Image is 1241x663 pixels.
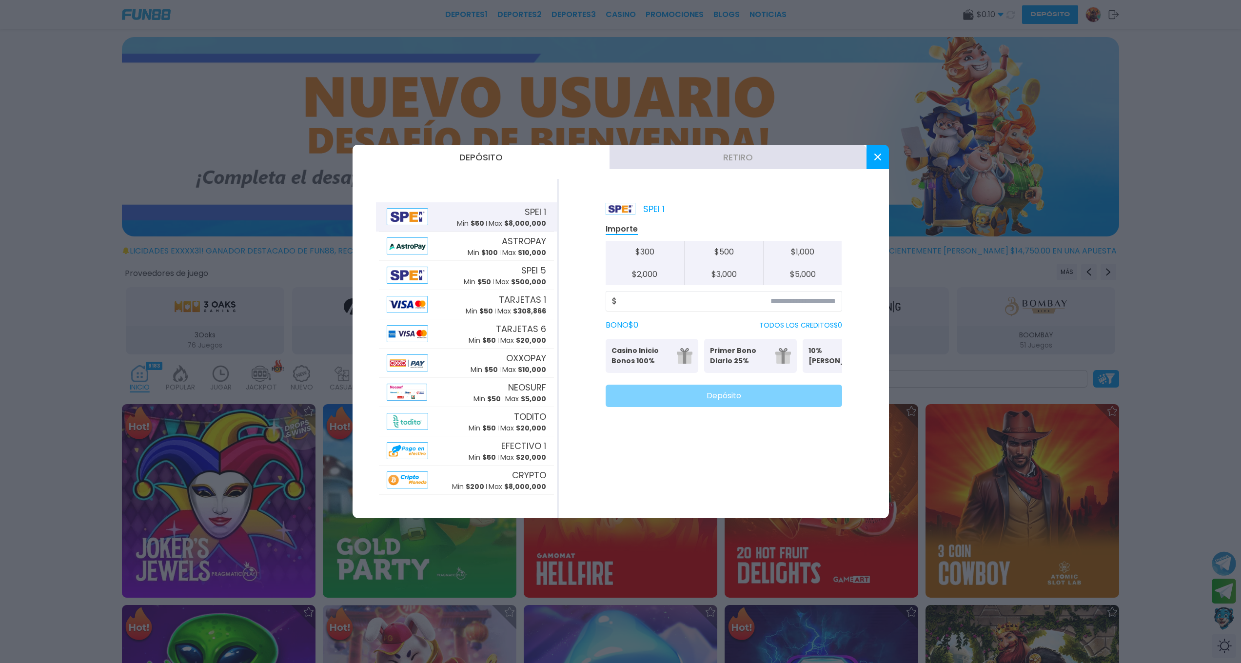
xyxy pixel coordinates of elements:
p: Casino Inicio Bonos 100% [611,346,671,366]
button: AlipayEFECTIVO 1Min $50Max $20,000 [376,436,557,466]
p: Max [502,365,546,375]
img: Alipay [387,267,429,284]
button: $500 [684,241,763,263]
span: $ 8,000,000 [504,482,546,491]
p: SPEI 1 [606,202,665,215]
span: $ 50 [482,452,496,462]
p: Primer Bono Diario 25% [710,346,769,366]
img: Alipay [387,471,429,488]
p: Min [464,277,491,287]
p: Max [489,482,546,492]
button: $300 [606,241,685,263]
button: $2,000 [606,263,685,285]
span: $ 20,000 [516,423,546,433]
p: Max [500,423,546,433]
span: EFECTIVO 1 [501,439,546,452]
img: Alipay [387,325,429,342]
span: $ 308,866 [513,306,546,316]
p: Min [471,365,498,375]
span: $ 10,000 [518,365,546,374]
span: $ 50 [482,335,496,345]
span: TODITO [514,410,546,423]
span: $ 8,000,000 [504,218,546,228]
p: Min [466,306,493,316]
button: $1,000 [763,241,842,263]
button: $3,000 [684,263,763,285]
p: Importe [606,224,638,235]
p: Max [500,335,546,346]
button: AlipayTARJETAS 6Min $50Max $20,000 [376,319,557,349]
button: Retiro [610,145,867,169]
span: TARJETAS 6 [496,322,546,335]
button: Casino Inicio Bonos 100% [606,339,698,373]
span: $ 10,000 [518,248,546,257]
span: TARJETAS 1 [499,293,546,306]
span: $ 5,000 [521,394,546,404]
span: $ 20,000 [516,335,546,345]
span: $ 50 [477,277,491,287]
p: Min [468,248,498,258]
img: gift [775,348,791,364]
span: $ 20,000 [516,452,546,462]
p: Min [452,482,484,492]
button: AlipayOXXOPAYMin $50Max $10,000 [376,349,557,378]
p: 10% [PERSON_NAME] [808,346,868,366]
span: NEOSURF [508,381,546,394]
button: AlipayNEOSURFMin $50Max $5,000 [376,378,557,407]
p: Min [473,394,501,404]
p: Min [457,218,484,229]
span: ASTROPAY [502,234,546,248]
button: $5,000 [763,263,842,285]
button: Depósito [353,145,610,169]
button: AlipayTODITOMin $50Max $20,000 [376,407,557,436]
span: OXXOPAY [506,351,546,365]
button: AlipaySPEI 5Min $50Max $500,000 [376,261,557,290]
span: $ 50 [487,394,501,404]
img: Alipay [387,237,429,254]
button: AlipaySPEI 1Min $50Max $8,000,000 [376,202,557,232]
img: Alipay [387,442,429,459]
img: Alipay [387,354,429,371]
button: 10% [PERSON_NAME] [803,339,895,373]
label: BONO $ 0 [606,319,638,331]
button: AlipayCRYPTOMin $200Max $8,000,000 [376,466,557,495]
span: $ 50 [471,218,484,228]
img: gift [677,348,692,364]
button: AlipayTARJETAS 1Min $50Max $308,866 [376,290,557,319]
span: $ 50 [482,423,496,433]
button: AlipayASTROPAYMin $100Max $10,000 [376,232,557,261]
p: Max [502,248,546,258]
img: Alipay [387,296,428,313]
span: $ 500,000 [511,277,546,287]
img: Alipay [387,384,427,401]
button: Primer Bono Diario 25% [704,339,797,373]
p: Max [505,394,546,404]
span: $ 50 [484,365,498,374]
p: Max [497,306,546,316]
p: Min [469,335,496,346]
span: $ [612,295,617,307]
span: CRYPTO [512,468,546,482]
button: Depósito [606,385,842,407]
span: SPEI 1 [525,205,546,218]
p: Min [469,452,496,463]
p: Min [469,423,496,433]
span: $ 50 [479,306,493,316]
p: Max [495,277,546,287]
img: Alipay [387,413,429,430]
p: Max [500,452,546,463]
img: Alipay [387,208,429,225]
span: $ 100 [481,248,498,257]
span: $ 200 [466,482,484,491]
span: SPEI 5 [521,264,546,277]
p: Max [489,218,546,229]
img: Platform Logo [606,203,635,215]
p: TODOS LOS CREDITOS $ 0 [759,320,842,331]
